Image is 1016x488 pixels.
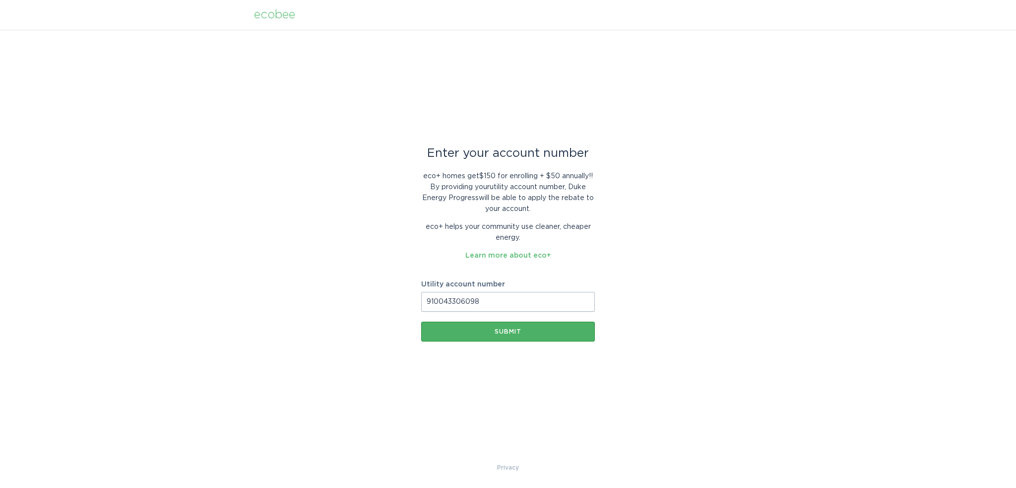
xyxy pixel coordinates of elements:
p: eco+ helps your community use cleaner, cheaper energy. [421,221,595,243]
div: Submit [426,329,590,335]
a: Learn more about eco+ [465,252,551,259]
div: ecobee [254,9,295,20]
div: Enter your account number [421,148,595,159]
p: eco+ homes get $150 for enrolling + $50 annually! ! By providing your utility account number , Du... [421,171,595,214]
a: Privacy Policy & Terms of Use [497,462,519,473]
label: Utility account number [421,281,595,288]
button: Submit [421,322,595,342]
